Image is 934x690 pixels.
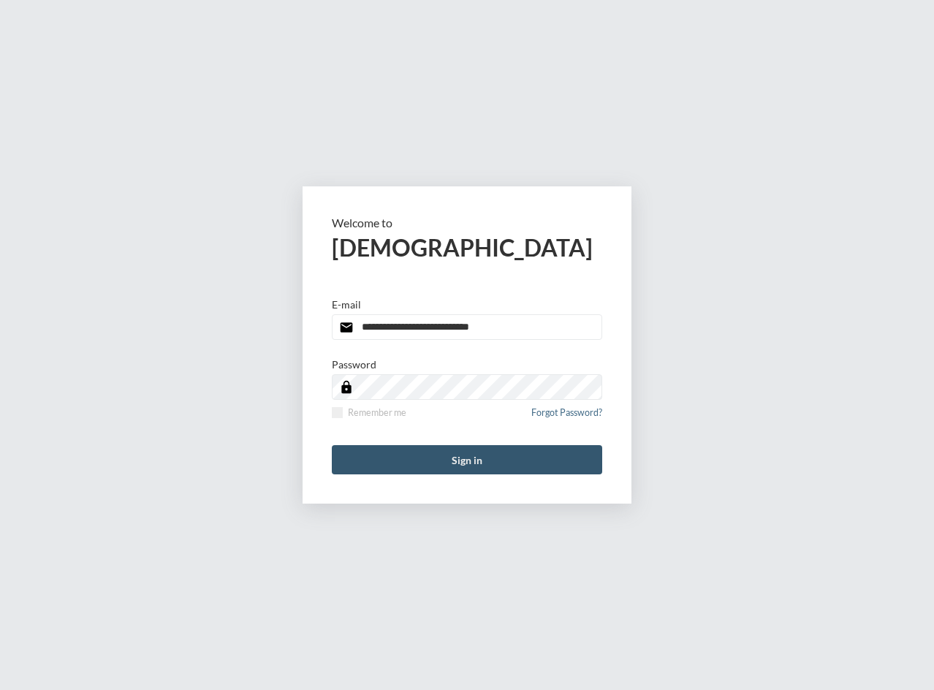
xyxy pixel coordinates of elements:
[332,298,361,311] p: E-mail
[332,445,602,474] button: Sign in
[332,358,376,371] p: Password
[332,407,406,418] label: Remember me
[531,407,602,427] a: Forgot Password?
[332,233,602,262] h2: [DEMOGRAPHIC_DATA]
[332,216,602,230] p: Welcome to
